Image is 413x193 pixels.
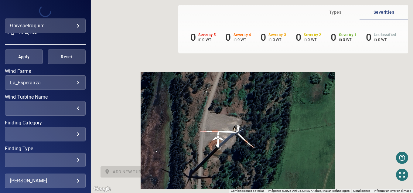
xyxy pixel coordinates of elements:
[12,53,35,61] span: Apply
[209,130,227,148] gmp-advanced-marker: WTG1
[5,127,86,141] div: Finding Category
[234,33,251,37] h6: Severity 4
[366,32,396,43] li: Severity Unclassified
[339,33,357,37] h6: Severity 1
[198,37,216,42] p: in 0 WT
[5,153,86,167] div: Finding Type
[225,32,231,43] h6: 0
[190,32,196,43] h6: 0
[374,189,411,192] a: Informar un error en el mapa
[225,32,251,43] li: Severity 4
[268,33,286,37] h6: Severity 3
[331,32,336,43] h6: 0
[304,33,321,37] h6: Severity 2
[198,33,216,37] h6: Severity 5
[296,32,301,43] h6: 0
[190,32,216,43] li: Severity 5
[10,21,80,31] div: ghivspetroquim
[10,176,80,186] div: [PERSON_NAME]
[5,120,86,125] label: Finding Category
[5,49,43,64] button: Apply
[268,189,350,192] span: Imágenes ©2025 Airbus, CNES / Airbus, Maxar Technologies
[353,189,370,192] a: Condiciones
[234,37,251,42] p: in 0 WT
[55,53,78,61] span: Reset
[10,80,80,86] div: La_Esperanza
[48,49,86,64] button: Reset
[92,185,112,193] a: Abrir esta área en Google Maps (se abre en una ventana nueva)
[261,32,266,43] h6: 0
[5,95,86,100] label: Wind Turbine Name
[261,32,286,43] li: Severity 3
[296,32,321,43] li: Severity 2
[5,101,86,116] div: Wind Turbine Name
[231,189,264,193] button: Combinaciones de teclas
[5,75,86,90] div: Wind Farms
[5,69,86,74] label: Wind Farms
[209,130,227,148] img: windFarmIcon.svg
[363,8,404,16] span: Severities
[92,185,112,193] img: Google
[315,8,356,16] span: Types
[374,33,396,37] h6: Unclassified
[304,37,321,42] p: in 0 WT
[268,37,286,42] p: in 0 WT
[5,19,86,33] div: ghivspetroquim
[339,37,357,42] p: in 0 WT
[366,32,371,43] h6: 0
[331,32,356,43] li: Severity 1
[374,37,396,42] p: in 0 WT
[5,146,86,151] label: Finding Type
